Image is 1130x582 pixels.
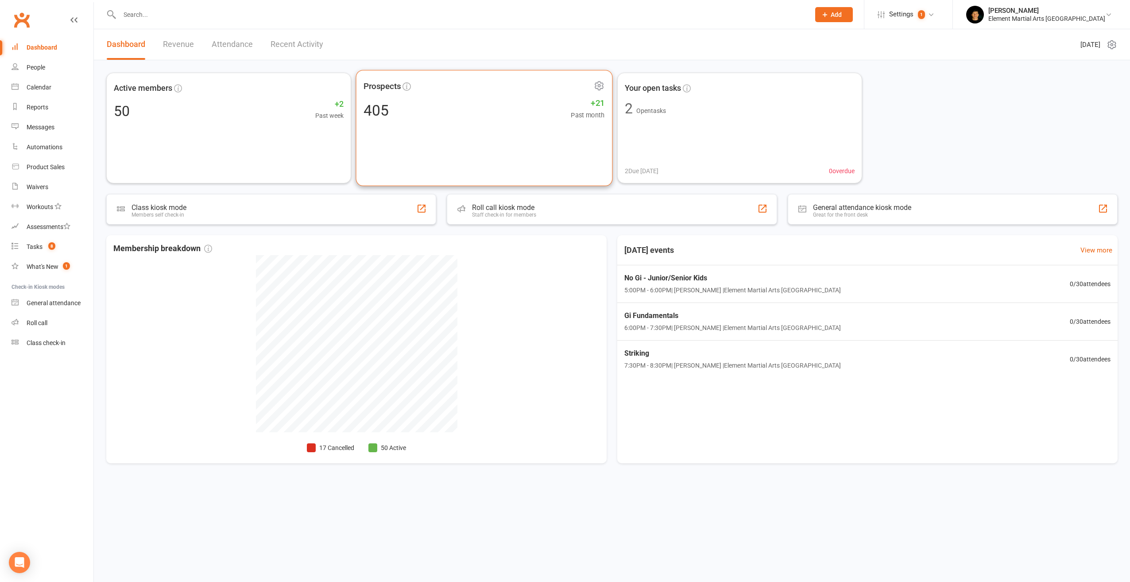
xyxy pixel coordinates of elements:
[636,107,666,114] span: Open tasks
[364,103,389,118] div: 405
[27,263,58,270] div: What's New
[27,163,65,171] div: Product Sales
[63,262,70,270] span: 1
[988,7,1105,15] div: [PERSON_NAME]
[27,319,47,326] div: Roll call
[132,212,186,218] div: Members self check-in
[368,443,406,453] li: 50 Active
[12,313,93,333] a: Roll call
[12,333,93,353] a: Class kiosk mode
[27,299,81,307] div: General attendance
[12,217,93,237] a: Assessments
[624,323,841,333] span: 6:00PM - 7:30PM | [PERSON_NAME] | Element Martial Arts [GEOGRAPHIC_DATA]
[624,272,841,284] span: No Gi - Junior/Senior Kids
[966,6,984,23] img: thumb_image1752621665.png
[27,243,43,250] div: Tasks
[315,98,344,111] span: +2
[12,97,93,117] a: Reports
[27,339,66,346] div: Class check-in
[9,552,30,573] div: Open Intercom Messenger
[163,29,194,60] a: Revenue
[1070,317,1111,326] span: 0 / 30 attendees
[117,8,804,21] input: Search...
[12,38,93,58] a: Dashboard
[625,166,658,176] span: 2 Due [DATE]
[1070,279,1111,289] span: 0 / 30 attendees
[27,183,48,190] div: Waivers
[571,110,605,120] span: Past month
[48,242,55,250] span: 8
[27,144,62,151] div: Automations
[625,82,681,95] span: Your open tasks
[107,29,145,60] a: Dashboard
[625,101,633,116] div: 2
[27,44,57,51] div: Dashboard
[27,104,48,111] div: Reports
[813,203,911,212] div: General attendance kiosk mode
[12,117,93,137] a: Messages
[307,443,354,453] li: 17 Cancelled
[27,64,45,71] div: People
[212,29,253,60] a: Attendance
[27,124,54,131] div: Messages
[12,177,93,197] a: Waivers
[364,80,401,93] span: Prospects
[114,104,130,118] div: 50
[12,257,93,277] a: What's New1
[12,58,93,78] a: People
[571,97,605,110] span: +21
[624,361,841,370] span: 7:30PM - 8:30PM | [PERSON_NAME] | Element Martial Arts [GEOGRAPHIC_DATA]
[271,29,323,60] a: Recent Activity
[918,10,925,19] span: 1
[1080,245,1112,256] a: View more
[829,166,855,176] span: 0 overdue
[12,157,93,177] a: Product Sales
[1080,39,1100,50] span: [DATE]
[11,9,33,31] a: Clubworx
[114,82,172,95] span: Active members
[12,237,93,257] a: Tasks 8
[813,212,911,218] div: Great for the front desk
[27,203,53,210] div: Workouts
[12,293,93,313] a: General attendance kiosk mode
[27,223,70,230] div: Assessments
[12,78,93,97] a: Calendar
[12,137,93,157] a: Automations
[132,203,186,212] div: Class kiosk mode
[472,212,536,218] div: Staff check-in for members
[889,4,913,24] span: Settings
[12,197,93,217] a: Workouts
[617,242,681,258] h3: [DATE] events
[472,203,536,212] div: Roll call kiosk mode
[624,285,841,295] span: 5:00PM - 6:00PM | [PERSON_NAME] | Element Martial Arts [GEOGRAPHIC_DATA]
[315,111,344,120] span: Past week
[815,7,853,22] button: Add
[1070,354,1111,364] span: 0 / 30 attendees
[831,11,842,18] span: Add
[624,310,841,322] span: Gi Fundamentals
[624,348,841,359] span: Striking
[113,242,212,255] span: Membership breakdown
[27,84,51,91] div: Calendar
[988,15,1105,23] div: Element Martial Arts [GEOGRAPHIC_DATA]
